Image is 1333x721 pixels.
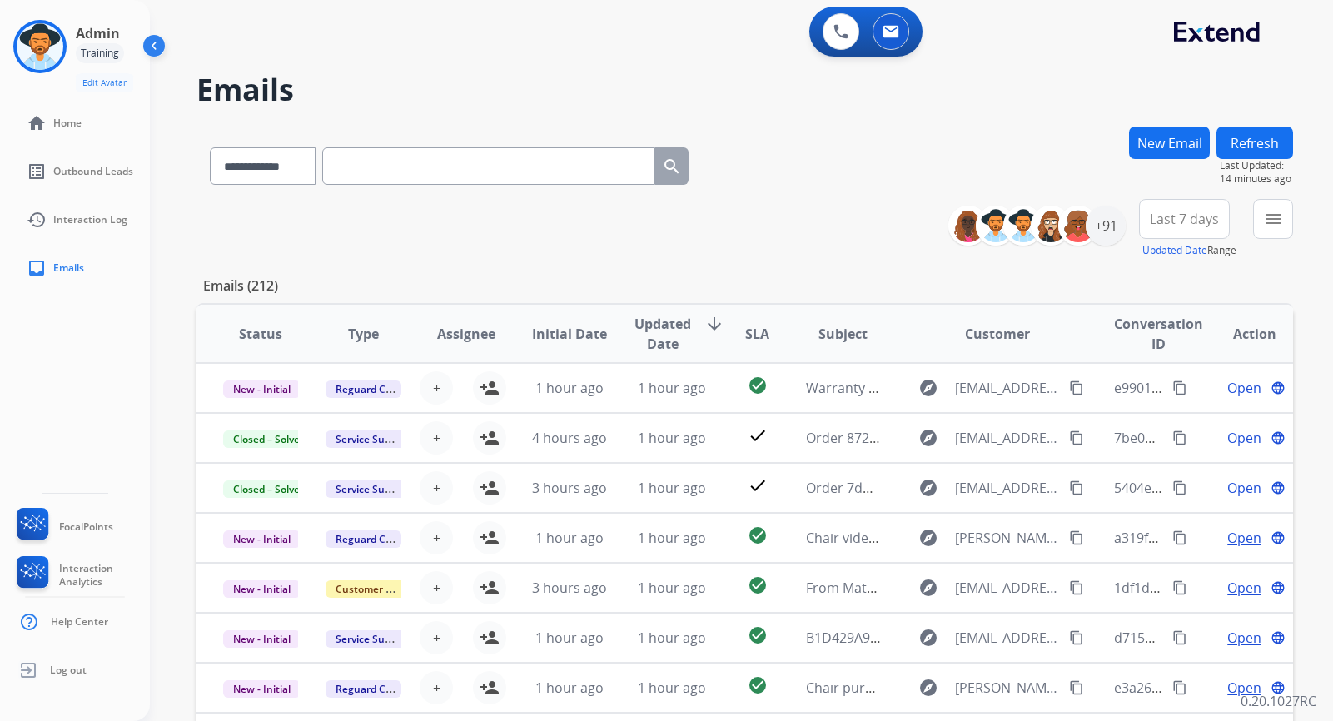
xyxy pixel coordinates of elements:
[1150,216,1219,222] span: Last 7 days
[420,471,453,505] button: +
[1271,430,1286,445] mat-icon: language
[1172,580,1187,595] mat-icon: content_copy
[535,629,604,647] span: 1 hour ago
[955,628,1060,648] span: [EMAIL_ADDRESS][DOMAIN_NAME]
[638,679,706,697] span: 1 hour ago
[1263,209,1283,229] mat-icon: menu
[420,621,453,654] button: +
[638,579,706,597] span: 1 hour ago
[17,23,63,70] img: avatar
[1241,691,1316,711] p: 0.20.1027RC
[955,678,1060,698] span: [PERSON_NAME][EMAIL_ADDRESS][PERSON_NAME][DOMAIN_NAME]
[437,324,495,344] span: Assignee
[13,556,150,594] a: Interaction Analytics
[1271,380,1286,395] mat-icon: language
[420,521,453,554] button: +
[1271,530,1286,545] mat-icon: language
[1227,478,1261,498] span: Open
[748,625,768,645] mat-icon: check_circle
[196,73,1293,107] h2: Emails
[748,375,768,395] mat-icon: check_circle
[1220,159,1293,172] span: Last Updated:
[27,113,47,133] mat-icon: home
[1114,314,1203,354] span: Conversation ID
[1271,680,1286,695] mat-icon: language
[1069,480,1084,495] mat-icon: content_copy
[223,430,316,448] span: Closed – Solved
[326,580,434,598] span: Customer Support
[918,628,938,648] mat-icon: explore
[433,378,440,398] span: +
[638,379,706,397] span: 1 hour ago
[1069,680,1084,695] mat-icon: content_copy
[1191,305,1293,363] th: Action
[223,680,301,698] span: New - Initial
[480,378,500,398] mat-icon: person_add
[239,324,282,344] span: Status
[223,580,301,598] span: New - Initial
[13,508,113,546] a: FocalPoints
[223,530,301,548] span: New - Initial
[1227,578,1261,598] span: Open
[1172,680,1187,695] mat-icon: content_copy
[918,478,938,498] mat-icon: explore
[480,528,500,548] mat-icon: person_add
[1129,127,1210,159] button: New Email
[532,479,607,497] span: 3 hours ago
[1227,428,1261,448] span: Open
[638,479,706,497] span: 1 hour ago
[1069,580,1084,595] mat-icon: content_copy
[1271,580,1286,595] mat-icon: language
[223,380,301,398] span: New - Initial
[27,210,47,230] mat-icon: history
[1142,243,1236,257] span: Range
[326,430,420,448] span: Service Support
[806,629,1085,647] span: B1D429A9F98C- REQUESTING RETURN LABEL
[223,480,316,498] span: Closed – Solved
[433,528,440,548] span: +
[634,314,691,354] span: Updated Date
[1142,244,1207,257] button: Updated Date
[818,324,868,344] span: Subject
[326,530,401,548] span: Reguard CS
[965,324,1030,344] span: Customer
[1069,430,1084,445] mat-icon: content_copy
[326,680,401,698] span: Reguard CS
[51,615,108,629] span: Help Center
[433,628,440,648] span: +
[76,23,120,43] h3: Admin
[748,475,768,495] mat-icon: check
[1220,172,1293,186] span: 14 minutes ago
[223,630,301,648] span: New - Initial
[745,324,769,344] span: SLA
[433,478,440,498] span: +
[433,578,440,598] span: +
[806,679,940,697] span: Chair purchase info 3
[1227,678,1261,698] span: Open
[1172,480,1187,495] mat-icon: content_copy
[1172,430,1187,445] mat-icon: content_copy
[1086,206,1126,246] div: +91
[348,324,379,344] span: Type
[480,578,500,598] mat-icon: person_add
[748,675,768,695] mat-icon: check_circle
[704,314,724,334] mat-icon: arrow_downward
[1227,378,1261,398] span: Open
[918,678,938,698] mat-icon: explore
[918,578,938,598] mat-icon: explore
[955,428,1060,448] span: [EMAIL_ADDRESS][DOMAIN_NAME]
[27,258,47,278] mat-icon: inbox
[76,43,124,63] div: Training
[638,429,706,447] span: 1 hour ago
[420,421,453,455] button: +
[918,378,938,398] mat-icon: explore
[806,379,909,397] span: Warranty Repair
[1172,380,1187,395] mat-icon: content_copy
[53,117,82,130] span: Home
[918,528,938,548] mat-icon: explore
[420,371,453,405] button: +
[53,261,84,275] span: Emails
[53,213,127,226] span: Interaction Log
[420,571,453,604] button: +
[433,428,440,448] span: +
